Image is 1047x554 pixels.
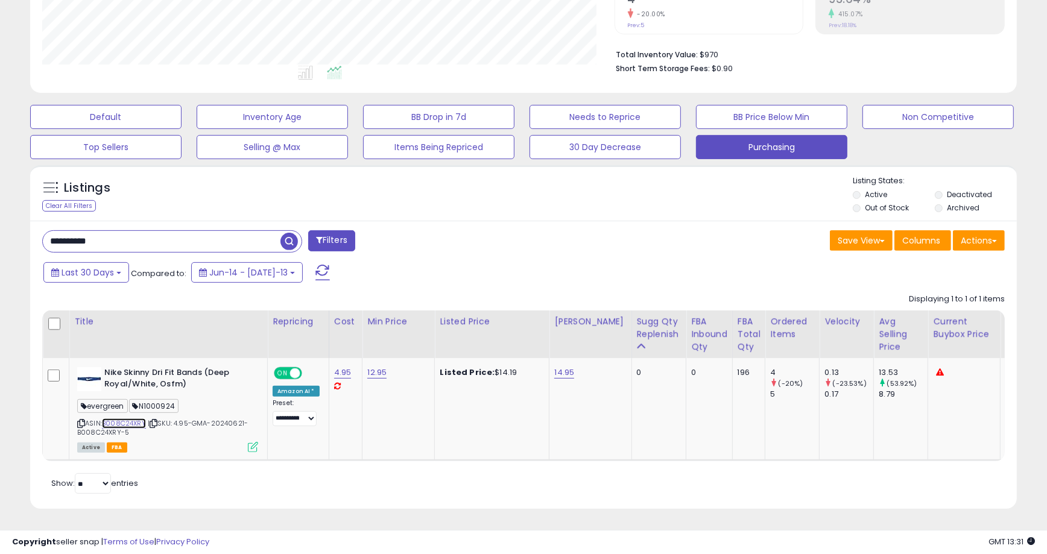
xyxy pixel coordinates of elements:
a: B008C24XRY [102,418,146,429]
small: Prev: 18.18% [829,22,856,29]
div: Sugg Qty Replenish [637,315,682,341]
th: Please note that this number is a calculation based on your required days of coverage and your ve... [631,310,686,358]
span: Compared to: [131,268,186,279]
b: Nike Skinny Dri Fit Bands (Deep Royal/White, Osfm) [104,367,251,392]
span: All listings currently available for purchase on Amazon [77,442,105,453]
div: Cost [334,315,358,328]
label: Archived [947,203,979,213]
div: 0.13 [824,367,873,378]
div: Clear All Filters [42,200,96,212]
small: (53.92%) [887,379,917,388]
span: $0.90 [712,63,733,74]
span: Last 30 Days [62,266,114,279]
div: Amazon AI * [273,386,320,397]
p: Listing States: [853,175,1017,187]
small: Prev: 5 [628,22,645,29]
a: Terms of Use [103,536,154,547]
button: Default [30,105,182,129]
img: 41NnrpUbKNL._SL40_.jpg [77,367,101,391]
div: 8.79 [879,389,928,400]
button: Jun-14 - [DATE]-13 [191,262,303,283]
h5: Listings [64,180,110,197]
div: 0 [691,367,723,378]
div: FBA inbound Qty [691,315,727,353]
div: Velocity [824,315,868,328]
div: Avg Selling Price [879,315,923,353]
span: Columns [902,235,940,247]
button: Inventory Age [197,105,348,129]
button: BB Price Below Min [696,105,847,129]
b: Total Inventory Value: [616,49,698,60]
div: [PERSON_NAME] [554,315,626,328]
div: Repricing [273,315,324,328]
span: | SKU: 4.95-GMA-20240621-B008C24XRY-5 [77,418,248,436]
span: OFF [300,368,320,379]
button: Non Competitive [862,105,1014,129]
small: 415.07% [834,10,863,19]
button: BB Drop in 7d [363,105,514,129]
button: Needs to Reprice [530,105,681,129]
li: $970 [616,46,996,61]
span: Show: entries [51,477,138,489]
div: 5 [770,389,819,400]
a: 4.95 [334,367,352,379]
button: Last 30 Days [43,262,129,283]
button: Actions [953,230,1005,251]
span: FBA [107,442,127,453]
small: -20.00% [633,10,666,19]
strong: Copyright [12,536,56,547]
a: Privacy Policy [156,536,209,547]
div: Preset: [273,399,320,426]
button: Items Being Repriced [363,135,514,159]
label: Active [865,189,887,200]
button: Filters [308,230,355,251]
div: 4 [770,367,819,378]
a: 12.95 [367,367,387,379]
div: FBA Total Qty [738,315,761,353]
small: (-23.53%) [833,379,867,388]
div: seller snap | | [12,537,209,548]
div: 0.17 [824,389,873,400]
span: ON [275,368,290,379]
div: Ordered Items [770,315,814,341]
span: N1000924 [129,399,179,413]
button: 30 Day Decrease [530,135,681,159]
span: evergreen [77,399,128,413]
a: 14.95 [554,367,574,379]
div: $14.19 [440,367,540,378]
button: Save View [830,230,893,251]
div: Min Price [367,315,429,328]
button: Top Sellers [30,135,182,159]
b: Listed Price: [440,367,495,378]
div: 0 [637,367,677,378]
button: Purchasing [696,135,847,159]
div: Title [74,315,262,328]
span: 2025-08-13 13:31 GMT [988,536,1035,547]
small: (-20%) [779,379,803,388]
div: ASIN: [77,367,258,451]
span: Jun-14 - [DATE]-13 [209,266,288,279]
div: Displaying 1 to 1 of 1 items [909,294,1005,305]
div: 196 [738,367,756,378]
button: Columns [894,230,951,251]
div: Current Buybox Price [933,315,995,341]
label: Out of Stock [865,203,909,213]
div: Listed Price [440,315,544,328]
button: Selling @ Max [197,135,348,159]
b: Short Term Storage Fees: [616,63,710,74]
label: Deactivated [947,189,992,200]
div: 13.53 [879,367,928,378]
